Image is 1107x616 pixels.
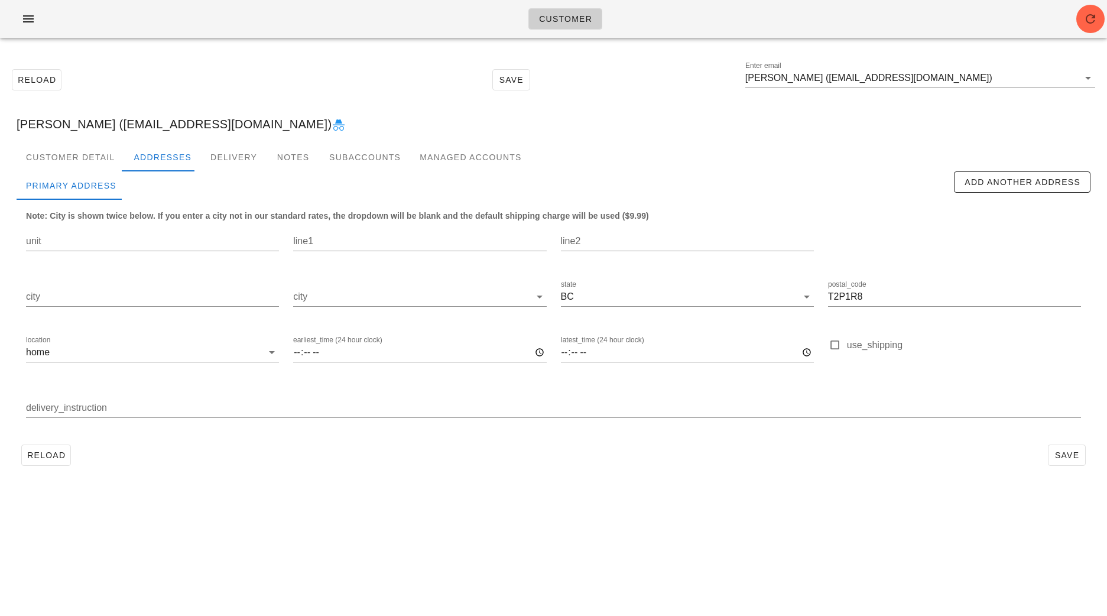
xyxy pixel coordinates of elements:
div: Addresses [124,143,201,171]
label: latest_time (24 hour clock) [561,336,644,345]
label: earliest_time (24 hour clock) [293,336,382,345]
button: Save [1048,445,1086,466]
div: Customer Detail [17,143,124,171]
span: Reload [27,450,66,460]
span: Save [498,75,525,85]
div: [PERSON_NAME] ([EMAIL_ADDRESS][DOMAIN_NAME]) [7,105,1100,143]
label: state [561,280,576,289]
button: Reload [21,445,71,466]
div: Delivery [201,143,267,171]
span: Save [1053,450,1080,460]
div: Managed Accounts [410,143,531,171]
button: Save [492,69,530,90]
button: Add Another Address [954,171,1090,193]
button: Reload [12,69,61,90]
label: Enter email [745,61,781,70]
label: location [26,336,50,345]
label: use_shipping [847,339,1081,351]
div: city [293,287,546,306]
div: locationhome [26,343,279,362]
a: Customer [528,8,602,30]
div: stateBC [561,287,814,306]
div: BC [561,291,574,302]
span: Reload [17,75,56,85]
div: Subaccounts [320,143,410,171]
b: Note: City is shown twice below. If you enter a city not in our standard rates, the dropdown will... [26,211,649,221]
label: postal_code [828,280,866,289]
span: Customer [538,14,592,24]
div: home [26,347,50,358]
span: Add Another Address [964,177,1080,187]
div: Primary Address [17,171,126,200]
div: Notes [267,143,320,171]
